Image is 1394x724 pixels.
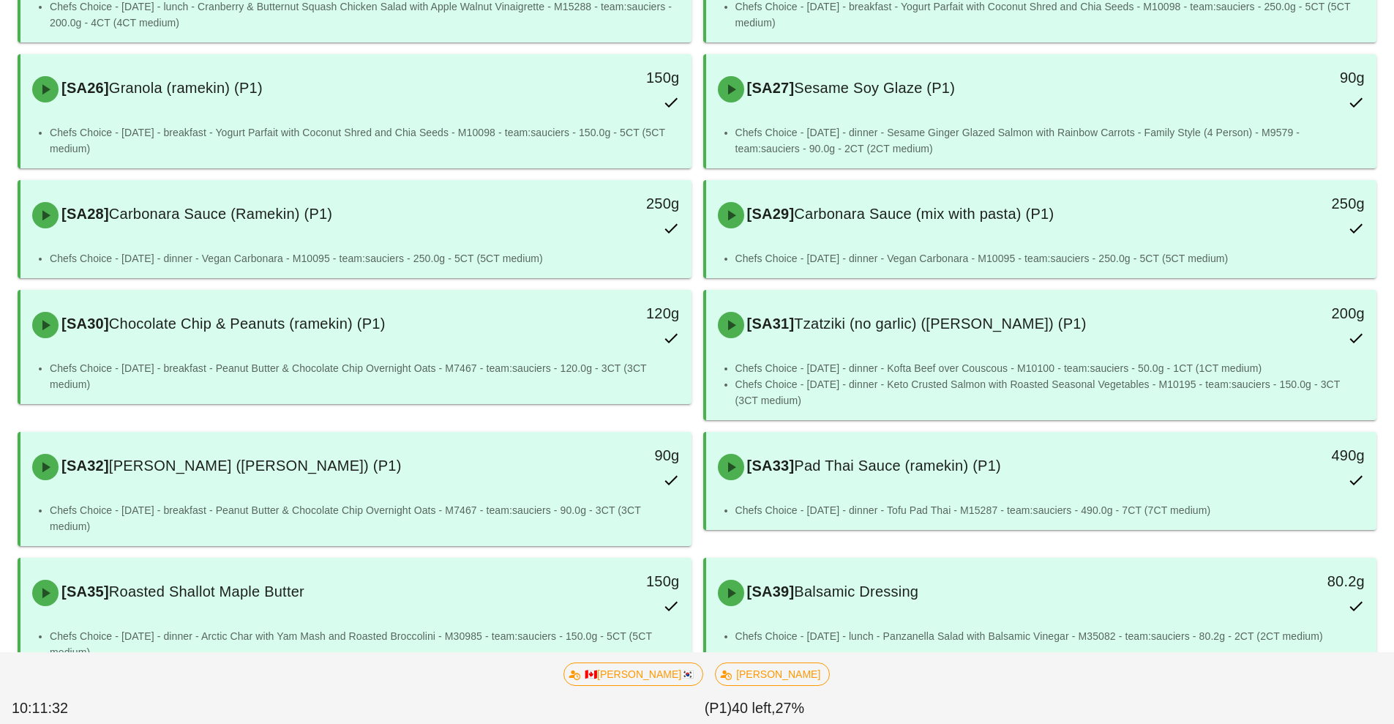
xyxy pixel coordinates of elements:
span: [SA26] [59,80,109,96]
span: Carbonara Sauce (mix with pasta) (P1) [794,206,1054,222]
span: [SA31] [744,316,795,332]
li: Chefs Choice - [DATE] - breakfast - Peanut Butter & Chocolate Chip Overnight Oats - M7467 - team:... [50,502,680,534]
div: 10:11:32 [9,695,124,723]
span: Carbonara Sauce (Ramekin) (P1) [109,206,332,222]
span: [PERSON_NAME] ([PERSON_NAME]) (P1) [109,458,402,474]
span: [SA28] [59,206,109,222]
li: Chefs Choice - [DATE] - dinner - Sesame Ginger Glazed Salmon with Rainbow Carrots - Family Style ... [735,124,1365,157]
span: [SA30] [59,316,109,332]
div: 250g [531,192,679,215]
span: Tzatziki (no garlic) ([PERSON_NAME]) (P1) [794,316,1086,332]
span: [SA29] [744,206,795,222]
li: Chefs Choice - [DATE] - lunch - Panzanella Salad with Balsamic Vinegar - M35082 - team:sauciers -... [735,628,1365,644]
div: 150g [531,570,679,593]
li: Chefs Choice - [DATE] - dinner - Tofu Pad Thai - M15287 - team:sauciers - 490.0g - 7CT (7CT medium) [735,502,1365,518]
div: 490g [1216,444,1365,467]
li: Chefs Choice - [DATE] - dinner - Arctic Char with Yam Mash and Roasted Broccolini - M30985 - team... [50,628,680,660]
span: [SA35] [59,583,109,600]
span: 🇨🇦[PERSON_NAME]🇰🇷 [573,663,694,685]
div: 80.2g [1216,570,1365,593]
span: [PERSON_NAME] [725,663,821,685]
span: Sesame Soy Glaze (P1) [794,80,955,96]
span: [SA32] [59,458,109,474]
div: 120g [531,302,679,325]
li: Chefs Choice - [DATE] - dinner - Kofta Beef over Couscous - M10100 - team:sauciers - 50.0g - 1CT ... [735,360,1365,376]
div: 150g [531,66,679,89]
li: Chefs Choice - [DATE] - breakfast - Yogurt Parfait with Coconut Shred and Chia Seeds - M10098 - t... [50,124,680,157]
li: Chefs Choice - [DATE] - breakfast - Peanut Butter & Chocolate Chip Overnight Oats - M7467 - team:... [50,360,680,392]
div: 90g [1216,66,1365,89]
li: Chefs Choice - [DATE] - dinner - Vegan Carbonara - M10095 - team:sauciers - 250.0g - 5CT (5CT med... [735,250,1365,266]
span: Roasted Shallot Maple Butter [109,583,304,600]
div: 250g [1216,192,1365,215]
div: 90g [531,444,679,467]
span: Pad Thai Sauce (ramekin) (P1) [794,458,1001,474]
span: Balsamic Dressing [794,583,918,600]
div: 200g [1216,302,1365,325]
span: [SA33] [744,458,795,474]
span: Granola (ramekin) (P1) [109,80,263,96]
div: (P1) 27% [124,695,1385,723]
li: Chefs Choice - [DATE] - dinner - Vegan Carbonara - M10095 - team:sauciers - 250.0g - 5CT (5CT med... [50,250,680,266]
span: [SA27] [744,80,795,96]
span: Chocolate Chip & Peanuts (ramekin) (P1) [109,316,386,332]
span: 40 left, [732,700,775,716]
span: [SA39] [744,583,795,600]
li: Chefs Choice - [DATE] - dinner - Keto Crusted Salmon with Roasted Seasonal Vegetables - M10195 - ... [735,376,1365,408]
